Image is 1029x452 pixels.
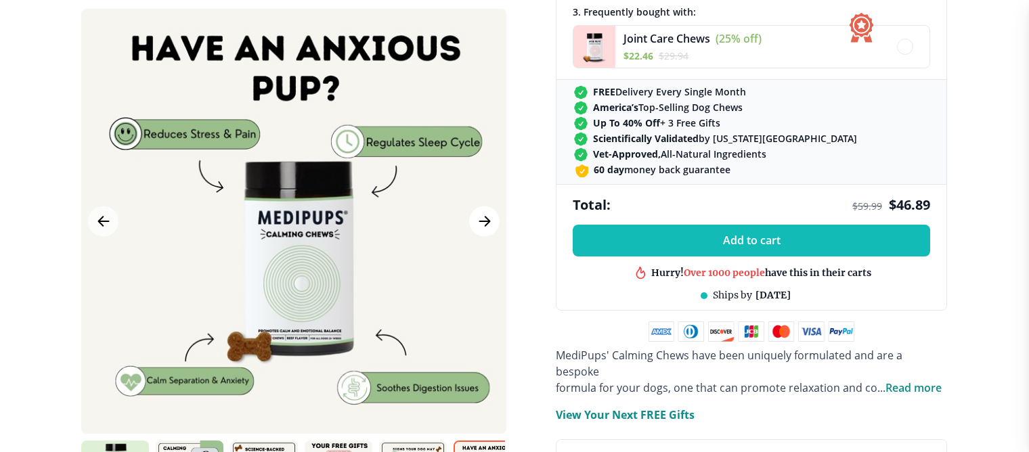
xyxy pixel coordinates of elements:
[573,196,611,214] span: Total:
[593,85,746,98] span: Delivery Every Single Month
[594,163,730,176] span: money back guarantee
[593,148,661,160] strong: Vet-Approved,
[852,200,882,212] span: $ 59.99
[593,148,766,160] span: All-Natural Ingredients
[713,289,752,301] span: Ships by
[88,206,118,237] button: Previous Image
[756,289,791,301] span: [DATE]
[469,206,500,237] button: Next Image
[573,225,930,256] button: Add to cart
[889,196,930,214] span: $ 46.89
[649,321,854,342] img: payment methods
[556,380,877,395] span: formula for your dogs, one that can promote relaxation and co
[593,85,615,98] strong: FREE
[885,380,942,395] span: Read more
[593,101,638,114] strong: America’s
[594,163,624,176] strong: 60 day
[716,31,762,46] span: (25% off)
[556,348,902,379] span: MediPups' Calming Chews have been uniquely formulated and are a bespoke
[684,265,765,277] span: Over 1000 people
[593,116,720,129] span: + 3 Free Gifts
[593,132,699,145] strong: Scientifically Validated
[573,26,615,68] img: Joint Care Chews - Medipups
[623,31,710,46] span: Joint Care Chews
[573,5,696,18] span: 3 . Frequently bought with:
[593,116,660,129] strong: Up To 40% Off
[651,265,871,277] div: Hurry! have this in their carts
[593,101,743,114] span: Top-Selling Dog Chews
[593,132,857,145] span: by [US_STATE][GEOGRAPHIC_DATA]
[623,49,653,62] span: $ 22.46
[877,380,942,395] span: ...
[556,407,695,423] p: View Your Next FREE Gifts
[659,49,688,62] span: $ 29.94
[723,234,781,247] span: Add to cart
